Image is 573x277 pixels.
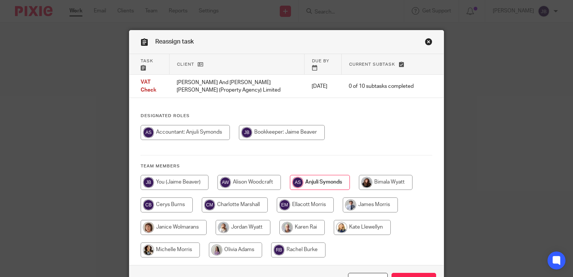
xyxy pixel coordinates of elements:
[341,75,421,98] td: 0 of 10 subtasks completed
[177,62,194,66] span: Client
[155,39,194,45] span: Reassign task
[312,59,329,63] span: Due by
[312,83,334,90] p: [DATE]
[141,80,156,93] span: VAT Check
[349,62,395,66] span: Current subtask
[141,163,432,169] h4: Team members
[141,59,153,63] span: Task
[177,79,297,94] p: [PERSON_NAME] And [PERSON_NAME] [PERSON_NAME] (Property Agency) Limited
[425,38,432,48] a: Close this dialog window
[141,113,432,119] h4: Designated Roles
